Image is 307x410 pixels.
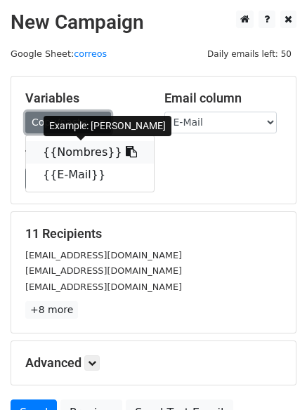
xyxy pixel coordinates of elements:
small: [EMAIL_ADDRESS][DOMAIN_NAME] [25,282,182,292]
h5: Advanced [25,355,282,371]
h5: 11 Recipients [25,226,282,242]
iframe: Chat Widget [237,343,307,410]
h2: New Campaign [11,11,296,34]
a: Copy/paste... [25,112,111,133]
small: Google Sheet: [11,48,107,59]
h5: Email column [164,91,282,106]
small: [EMAIL_ADDRESS][DOMAIN_NAME] [25,250,182,260]
a: +8 more [25,301,78,319]
div: Widget de chat [237,343,307,410]
small: [EMAIL_ADDRESS][DOMAIN_NAME] [25,265,182,276]
h5: Variables [25,91,143,106]
a: {{Nombres}} [26,141,154,164]
a: Daily emails left: 50 [202,48,296,59]
span: Daily emails left: 50 [202,46,296,62]
div: Example: [PERSON_NAME] [44,116,171,136]
a: correos [74,48,107,59]
a: {{E-Mail}} [26,164,154,186]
